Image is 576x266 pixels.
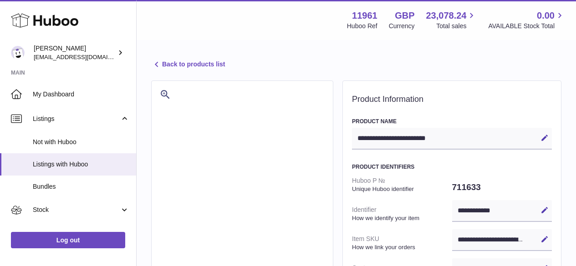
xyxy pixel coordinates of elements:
[11,46,25,60] img: internalAdmin-11961@internal.huboo.com
[33,138,129,146] span: Not with Huboo
[537,10,555,22] span: 0.00
[436,22,477,30] span: Total sales
[488,22,565,30] span: AVAILABLE Stock Total
[426,10,466,22] span: 23,078.24
[33,206,120,214] span: Stock
[352,243,450,251] strong: How we link your orders
[352,214,450,222] strong: How we identify your item
[452,178,552,197] dd: 711633
[352,173,452,196] dt: Huboo P №
[352,231,452,255] dt: Item SKU
[352,185,450,193] strong: Unique Huboo identifier
[389,22,415,30] div: Currency
[33,90,129,99] span: My Dashboard
[33,182,129,191] span: Bundles
[426,10,477,30] a: 23,078.24 Total sales
[488,10,565,30] a: 0.00 AVAILABLE Stock Total
[33,115,120,123] span: Listings
[352,202,452,226] dt: Identifier
[352,10,377,22] strong: 11961
[151,59,225,70] a: Back to products list
[34,53,134,60] span: [EMAIL_ADDRESS][DOMAIN_NAME]
[352,163,552,171] h3: Product Identifiers
[395,10,414,22] strong: GBP
[33,160,129,169] span: Listings with Huboo
[347,22,377,30] div: Huboo Ref
[11,232,125,248] a: Log out
[352,95,552,105] h2: Product Information
[34,44,116,61] div: [PERSON_NAME]
[352,118,552,125] h3: Product Name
